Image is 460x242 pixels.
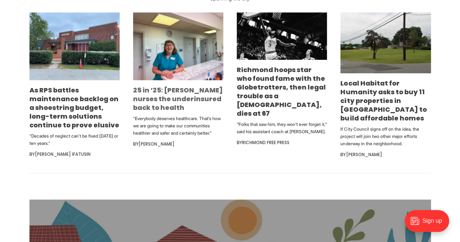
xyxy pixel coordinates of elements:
[35,151,91,157] a: [PERSON_NAME] Ifatusin
[340,126,431,147] p: If City Council signs off on the idea, the project will join two other major efforts underway in ...
[29,86,119,130] a: As RPS battles maintenance backlog on a shoestring budget, long-term solutions continue to prove ...
[237,138,327,147] div: By
[340,150,431,159] div: By
[133,12,223,80] img: 25 in ’25: Marilyn Metzler nurses the underinsured back to health
[29,12,120,80] img: As RPS battles maintenance backlog on a shoestring budget, long-term solutions continue to prove ...
[399,206,460,242] iframe: portal-trigger
[29,150,120,159] div: By
[237,121,327,135] p: "Folks that saw him, they won't ever forget it," said his assistant coach at [PERSON_NAME].
[237,12,327,60] img: Richmond hoops star who found fame with the Globetrotters, then legal trouble as a pastor, dies a...
[133,86,223,112] a: 25 in ’25: [PERSON_NAME] nurses the underinsured back to health
[340,12,431,73] img: Local Habitat for Humanity asks to buy 11 city properties in Northside to build affordable homes
[340,79,427,123] a: Local Habitat for Humanity asks to buy 11 city properties in [GEOGRAPHIC_DATA] to build affordabl...
[237,65,326,118] a: Richmond hoops star who found fame with the Globetrotters, then legal trouble as a [DEMOGRAPHIC_D...
[139,141,175,147] a: [PERSON_NAME]
[242,139,289,146] a: Richmond Free Press
[346,151,382,158] a: [PERSON_NAME]
[133,115,223,137] p: “Everybody deserves healthcare. That’s how we are going to make our communities healthier and saf...
[133,140,223,148] div: By
[29,132,120,147] p: “Decades of neglect can’t be fixed [DATE] or ten years.”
